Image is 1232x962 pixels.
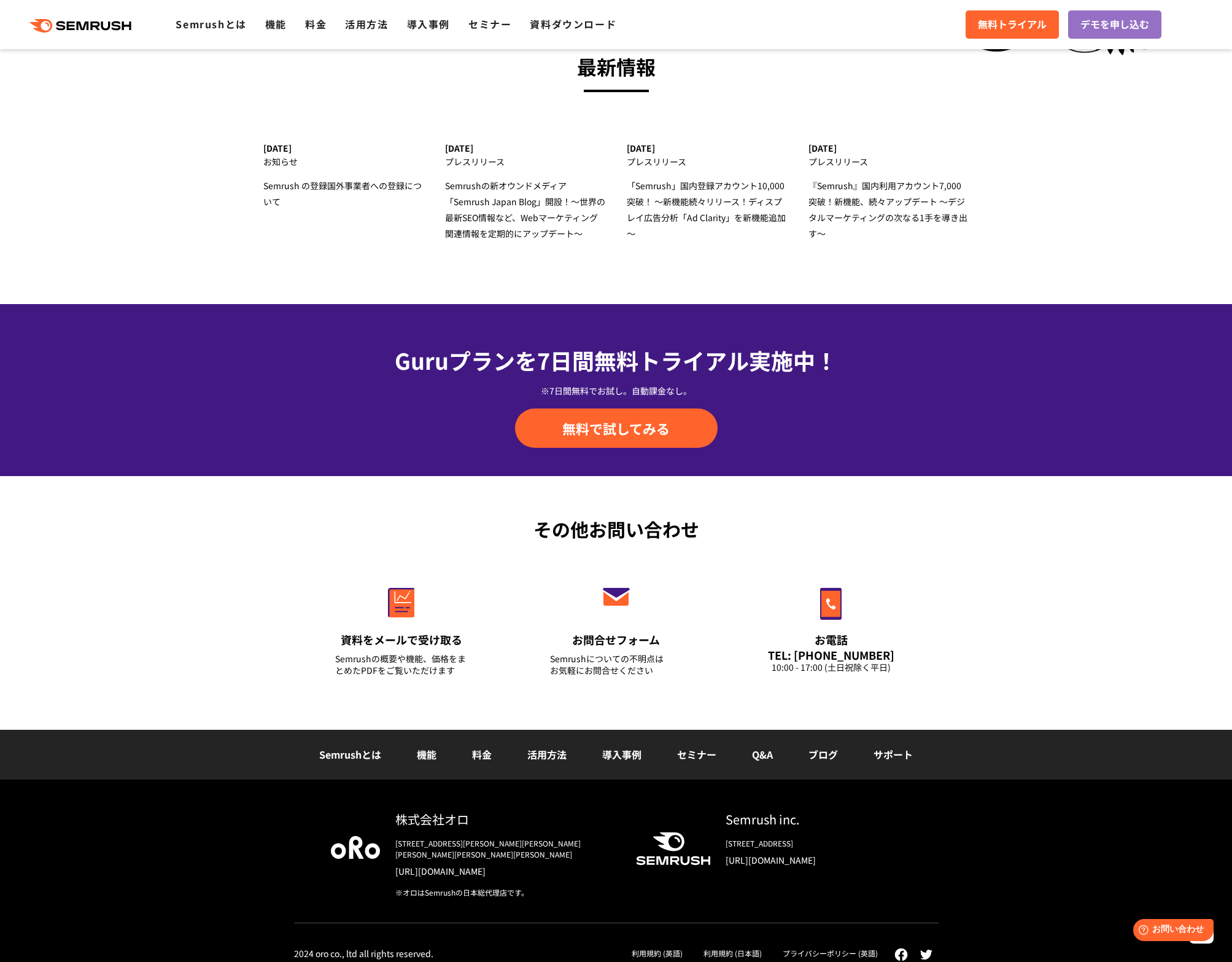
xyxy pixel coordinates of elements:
[263,154,424,170] div: お知らせ
[966,10,1059,39] a: 無料トライアル
[294,385,939,397] div: ※7日間無料でお試し。自動課金なし。
[395,865,616,877] a: [URL][DOMAIN_NAME]
[627,143,787,241] a: [DATE] プレスリリース 「Semrush」国内登録アカウント10,000突破！ ～新機能続々リリース！ディスプレイ広告分析「Ad Clarity」を新機能追加～
[726,854,902,866] a: [URL][DOMAIN_NAME]
[445,179,605,240] span: Semrushの新オウンドメディア 「Semrush Japan Blog」開設！～世界の最新SEO情報など、Webマーケティング関連情報を定期的にアップデート～
[335,632,468,647] div: 資料をメールで受け取る
[524,561,708,692] a: お問合せフォーム Semrushについての不明点はお気軽にお問合せください
[468,17,511,31] a: セミナー
[395,810,616,828] div: 株式会社オロ
[294,948,433,959] div: 2024 oro co., ltd all rights reserved.
[765,632,897,647] div: お電話
[319,747,381,762] a: Semrushとは
[752,747,773,762] a: Q&A
[407,17,450,31] a: 導入事例
[176,17,246,31] a: Semrushとは
[1068,10,1161,39] a: デモを申し込む
[726,810,902,828] div: Semrush inc.
[294,343,939,377] div: Guruプランを7日間
[345,17,388,31] a: 活用方法
[445,143,605,241] a: [DATE] プレスリリース Semrushの新オウンドメディア 「Semrush Japan Blog」開設！～世界の最新SEO情報など、Webマーケティング関連情報を定期的にアップデート～
[703,948,762,958] a: 利用規約 (日本語)
[395,887,616,898] div: ※オロはSemrushの日本総代理店です。
[765,662,897,673] div: 10:00 - 17:00 (土日祝除く平日)
[263,143,424,154] div: [DATE]
[808,179,967,240] span: 『Semrush』国内利用アカウント7,000突破！新機能、続々アップデート ～デジタルマーケティングの次なる1手を導き出す～
[263,50,969,83] h3: 最新情報
[562,419,670,437] span: 無料で試してみる
[335,653,468,676] div: Semrushの概要や機能、価格をまとめたPDFをご覧いただけます
[808,747,838,762] a: ブログ
[309,561,494,692] a: 資料をメールで受け取る Semrushの概要や機能、価格をまとめたPDFをご覧いただけます
[294,515,939,543] div: その他お問い合わせ
[263,179,422,208] span: Semrush の登録国外事業者への登録について
[632,948,683,958] a: 利用規約 (英語)
[602,747,641,762] a: 導入事例
[265,17,287,31] a: 機能
[920,950,932,960] img: twitter
[1123,914,1218,948] iframe: Help widget launcher
[808,143,969,154] div: [DATE]
[530,17,616,31] a: 資料ダウンロード
[515,409,718,448] a: 無料で試してみる
[417,747,436,762] a: 機能
[263,143,424,209] a: [DATE] お知らせ Semrush の登録国外事業者への登録について
[726,838,902,849] div: [STREET_ADDRESS]
[978,17,1047,33] span: 無料トライアル
[305,17,327,31] a: 料金
[627,143,787,154] div: [DATE]
[1080,17,1149,33] span: デモを申し込む
[627,154,787,170] div: プレスリリース
[594,344,837,376] span: 無料トライアル実施中！
[527,747,567,762] a: 活用方法
[445,154,605,170] div: プレスリリース
[894,948,908,961] img: facebook
[627,179,786,240] span: 「Semrush」国内登録アカウント10,000突破！ ～新機能続々リリース！ディスプレイ広告分析「Ad Clarity」を新機能追加～
[874,747,913,762] a: サポート
[550,632,683,647] div: お問合せフォーム
[783,948,878,958] a: プライバシーポリシー (英語)
[472,747,492,762] a: 料金
[331,836,380,858] img: oro company
[445,143,605,154] div: [DATE]
[677,747,716,762] a: セミナー
[808,154,969,170] div: プレスリリース
[808,143,969,241] a: [DATE] プレスリリース 『Semrush』国内利用アカウント7,000突破！新機能、続々アップデート ～デジタルマーケティングの次なる1手を導き出す～
[550,653,683,676] div: Semrushについての不明点は お気軽にお問合せください
[765,648,897,662] div: TEL: [PHONE_NUMBER]
[395,838,616,860] div: [STREET_ADDRESS][PERSON_NAME][PERSON_NAME][PERSON_NAME][PERSON_NAME][PERSON_NAME]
